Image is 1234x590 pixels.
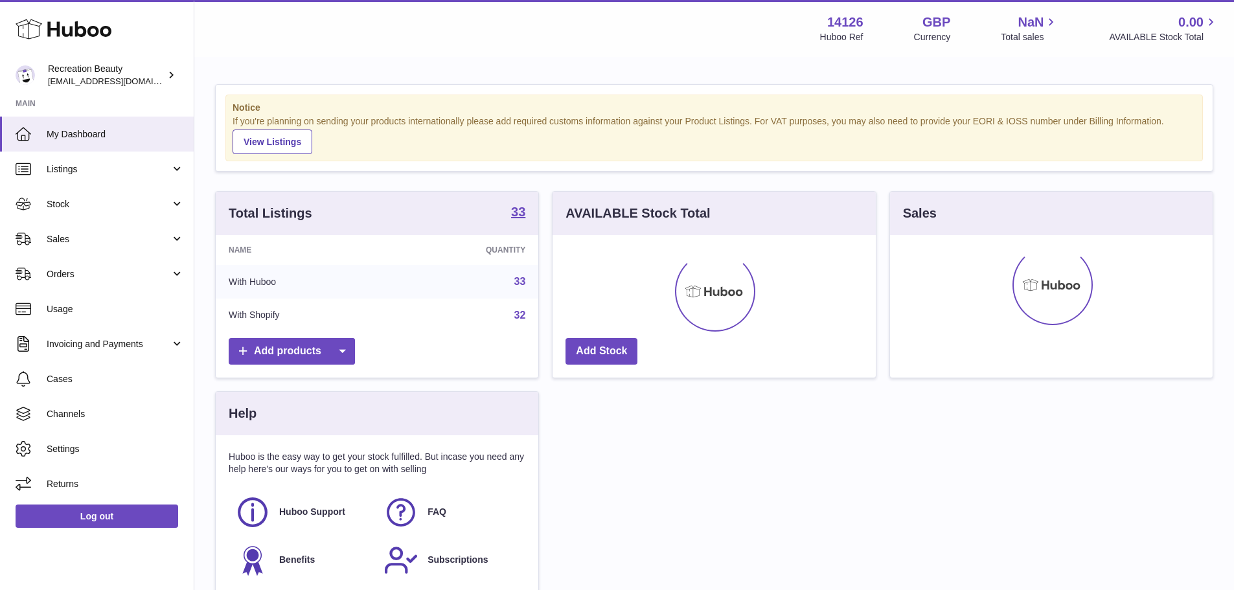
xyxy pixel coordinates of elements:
img: internalAdmin-14126@internal.huboo.com [16,65,35,85]
span: Cases [47,373,184,385]
a: Add Stock [566,338,637,365]
a: Subscriptions [383,543,519,578]
span: Orders [47,268,170,280]
a: 32 [514,310,526,321]
a: NaN Total sales [1001,14,1058,43]
strong: 33 [511,205,525,218]
a: 33 [511,205,525,221]
span: Stock [47,198,170,210]
h3: Sales [903,205,937,222]
span: My Dashboard [47,128,184,141]
span: 0.00 [1178,14,1204,31]
th: Quantity [390,235,539,265]
strong: 14126 [827,14,863,31]
span: Channels [47,408,184,420]
span: Usage [47,303,184,315]
div: Recreation Beauty [48,63,165,87]
span: Invoicing and Payments [47,338,170,350]
h3: Help [229,405,257,422]
a: 0.00 AVAILABLE Stock Total [1109,14,1218,43]
span: Huboo Support [279,506,345,518]
a: Benefits [235,543,371,578]
span: Returns [47,478,184,490]
p: Huboo is the easy way to get your stock fulfilled. But incase you need any help here's our ways f... [229,451,525,475]
div: Currency [914,31,951,43]
h3: AVAILABLE Stock Total [566,205,710,222]
span: Sales [47,233,170,245]
a: FAQ [383,495,519,530]
td: With Shopify [216,299,390,332]
span: Benefits [279,554,315,566]
div: If you're planning on sending your products internationally please add required customs informati... [233,115,1196,154]
th: Name [216,235,390,265]
span: Listings [47,163,170,176]
span: Total sales [1001,31,1058,43]
strong: Notice [233,102,1196,114]
span: [EMAIL_ADDRESS][DOMAIN_NAME] [48,76,190,86]
a: Huboo Support [235,495,371,530]
span: FAQ [428,506,446,518]
a: View Listings [233,130,312,154]
a: 33 [514,276,526,287]
a: Add products [229,338,355,365]
a: Log out [16,505,178,528]
span: Subscriptions [428,554,488,566]
span: AVAILABLE Stock Total [1109,31,1218,43]
h3: Total Listings [229,205,312,222]
strong: GBP [922,14,950,31]
span: NaN [1018,14,1044,31]
div: Huboo Ref [820,31,863,43]
span: Settings [47,443,184,455]
td: With Huboo [216,265,390,299]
